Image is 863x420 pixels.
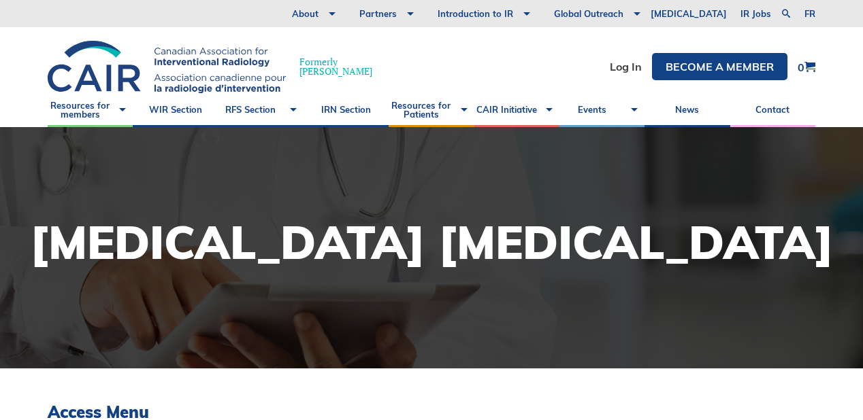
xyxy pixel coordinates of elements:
[804,10,815,18] a: fr
[474,93,559,127] a: CAIR Initiative
[652,53,787,80] a: Become a member
[48,93,133,127] a: Resources for members
[389,93,474,127] a: Resources for Patients
[798,61,815,73] a: 0
[610,61,642,72] a: Log In
[30,220,834,265] h1: [MEDICAL_DATA] [MEDICAL_DATA]
[730,93,815,127] a: Contact
[133,93,218,127] a: WIR Section
[304,93,389,127] a: IRN Section
[218,93,304,127] a: RFS Section
[299,57,372,76] span: Formerly [PERSON_NAME]
[559,93,645,127] a: Events
[645,93,730,127] a: News
[48,41,286,93] img: CIRA
[48,41,386,93] a: Formerly[PERSON_NAME]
